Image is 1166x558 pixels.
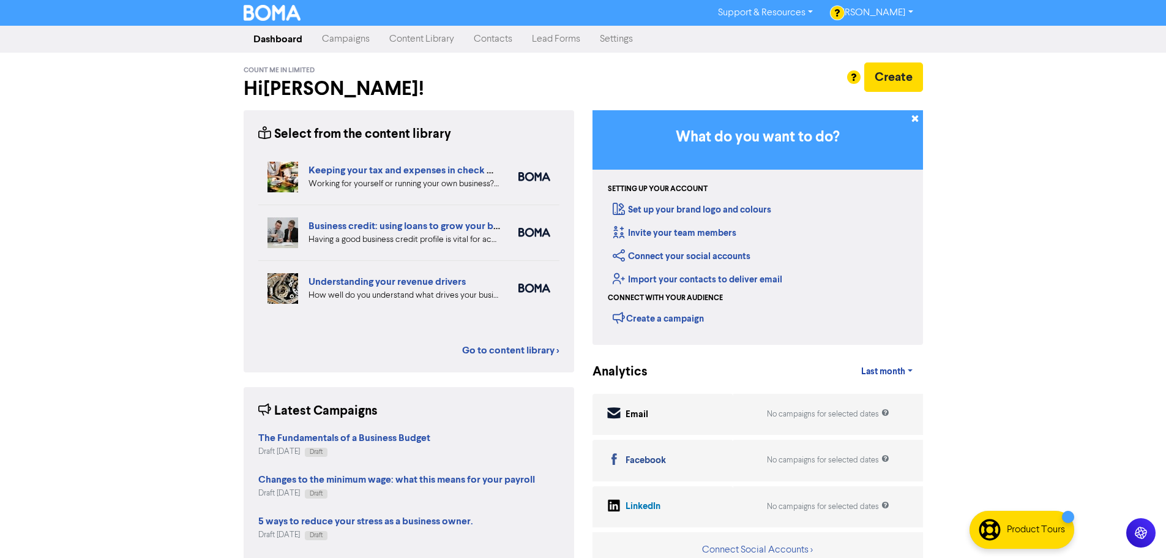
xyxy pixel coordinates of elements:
[613,204,771,216] a: Set up your brand logo and colours
[518,172,550,181] img: boma_accounting
[258,446,430,458] div: Draft [DATE]
[518,228,550,237] img: boma
[613,227,736,239] a: Invite your team members
[308,276,466,288] a: Understanding your revenue drivers
[613,274,782,285] a: Import your contacts to deliver email
[464,27,522,51] a: Contacts
[611,129,905,146] h3: What do you want to do?
[258,517,473,527] a: 5 ways to reduce your stress as a business owner.
[258,473,535,486] strong: Changes to the minimum wage: what this means for your payroll
[861,366,905,377] span: Last month
[258,515,473,527] strong: 5 ways to reduce your stress as a business owner.
[518,284,550,293] img: boma_accounting
[310,532,323,538] span: Draft
[258,434,430,443] a: The Fundamentals of a Business Budget
[592,110,923,345] div: Getting Started in BOMA
[608,293,723,304] div: Connect with your audience
[590,27,643,51] a: Settings
[308,178,500,190] div: Working for yourself or running your own business? Setup robust systems for expenses & tax requir...
[258,529,473,541] div: Draft [DATE]
[767,409,889,420] div: No campaigns for selected dates
[312,27,379,51] a: Campaigns
[258,125,451,144] div: Select from the content library
[851,360,922,384] a: Last month
[626,408,648,422] div: Email
[767,501,889,513] div: No campaigns for selected dates
[592,363,632,382] div: Analytics
[308,233,500,246] div: Having a good business credit profile is vital for accessing routes to funding. We look at six di...
[244,27,312,51] a: Dashboard
[308,164,611,176] a: Keeping your tax and expenses in check when you are self-employed
[258,475,535,485] a: Changes to the minimum wage: what this means for your payroll
[258,402,378,421] div: Latest Campaigns
[701,542,813,558] button: Connect Social Accounts >
[708,3,823,23] a: Support & Resources
[244,5,301,21] img: BOMA Logo
[308,220,525,232] a: Business credit: using loans to grow your business
[864,62,923,92] button: Create
[626,500,660,514] div: LinkedIn
[522,27,590,51] a: Lead Forms
[767,454,889,466] div: No campaigns for selected dates
[258,488,535,499] div: Draft [DATE]
[244,77,574,100] h2: Hi [PERSON_NAME] !
[310,449,323,455] span: Draft
[613,309,704,327] div: Create a campaign
[258,432,430,444] strong: The Fundamentals of a Business Budget
[244,66,315,75] span: Count Me In Limited
[613,251,750,262] a: Connect your social accounts
[308,289,500,302] div: How well do you understand what drives your business revenue? We can help you review your numbers...
[626,454,666,468] div: Facebook
[379,27,464,51] a: Content Library
[608,184,708,195] div: Setting up your account
[1012,426,1166,558] iframe: Chat Widget
[823,3,922,23] a: [PERSON_NAME]
[310,491,323,497] span: Draft
[462,343,559,358] a: Go to content library >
